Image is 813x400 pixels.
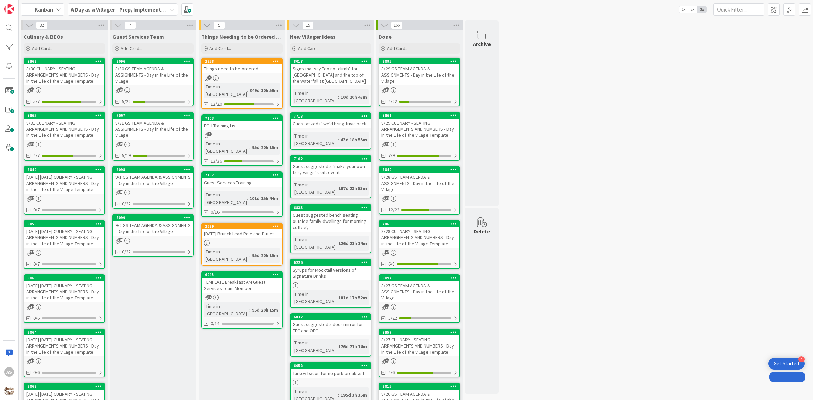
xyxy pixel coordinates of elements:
span: 29 [119,142,123,146]
a: 80948/27 GS TEAM AGENDA & ASSIGNMENTS - Day in the Life of the Village5/22 [379,274,460,323]
span: 5/19 [122,152,131,159]
a: 2689[DATE] Brunch Lead Role and DutiesTime in [GEOGRAPHIC_DATA]:95d 20h 15m [201,223,283,266]
div: 95d 20h 15m [250,306,280,314]
div: 8095 [379,58,459,64]
div: [DATE] Brunch Lead Role and Duties [202,229,282,238]
div: AS [4,367,14,377]
div: 80948/27 GS TEAM AGENDA & ASSIGNMENTS - Day in the Life of the Village [379,275,459,302]
span: : [336,239,337,247]
span: Add Card... [298,45,320,51]
div: 8096 [113,58,193,64]
div: 8055[DATE] [DATE] CULINARY - SEATING ARRANGEMENTS AND NUMBERS - Day in the Life of the Village Te... [24,221,104,248]
div: 78608/28 CULINARY - SEATING ARRANGEMENTS AND NUMBERS - Day in the Life of the Village Template [379,221,459,248]
div: 8096 [116,59,193,64]
div: 7861 [379,112,459,119]
span: 37 [30,250,34,254]
div: 7862 [24,58,104,64]
span: 0/16 [211,209,220,216]
span: New Villager Ideas [290,33,336,40]
div: 8049 [24,167,104,173]
div: 7102 [291,156,371,162]
div: 2858 [202,58,282,64]
div: 8097 [116,113,193,118]
a: 80968/30 GS TEAM AGENDA & ASSIGNMENTS - Day in the Life of the Village5/22 [112,58,194,106]
div: 101d 15h 44m [248,195,280,202]
span: 28 [119,87,123,92]
div: 8060[DATE] [DATE] CULINARY - SEATING ARRANGEMENTS AND NUMBERS - Day in the Life of the Village Te... [24,275,104,302]
div: 7718 [291,113,371,119]
a: 80999/2 GS TEAM AGENDA & ASSIGNMENTS - Day in the Life of the Village0/22 [112,214,194,257]
div: 7861 [382,113,459,118]
span: 0/6 [33,369,40,376]
div: [DATE] [DATE] CULINARY - SEATING ARRANGEMENTS AND NUMBERS - Day in the Life of the Village Template [24,281,104,302]
span: : [249,306,250,314]
div: TEMPLATE Breakfast AM Guest Services Team Member [202,278,282,293]
div: Delete [474,227,490,235]
div: 78618/29 CULINARY - SEATING ARRANGEMENTS AND NUMBERS - Day in the Life of the Village Template [379,112,459,140]
div: 6226Syrups for Mocktail Versions of Signature Drinks [291,259,371,280]
div: 6833 [294,205,371,210]
div: 8094 [379,275,459,281]
div: 2689 [205,224,282,229]
span: 13/36 [211,157,222,165]
div: 80989/1 GS TEAM AGENDA & ASSIGNMENTS - Day in the Life of the Village [113,167,193,188]
a: 78628/30 CULINARY - SEATING ARRANGEMENTS AND NUMBERS - Day in the Life of the Village Template5/7 [24,58,105,106]
div: 8097 [113,112,193,119]
span: 0/22 [122,200,131,207]
span: 37 [30,196,34,200]
div: 6945 [205,272,282,277]
a: 78618/29 CULINARY - SEATING ARRANGEMENTS AND NUMBERS - Day in the Life of the Village Template7/9 [379,112,460,161]
div: Time in [GEOGRAPHIC_DATA] [293,181,336,196]
a: 6832Guest suggested a door mirror for FFC and OFCTime in [GEOGRAPHIC_DATA]:126d 21h 14m [290,313,371,357]
div: Time in [GEOGRAPHIC_DATA] [204,248,249,263]
span: Add Card... [387,45,409,51]
div: Guest suggested bench seating outside family dwellings for morning coffee\ [291,211,371,232]
span: Add Card... [32,45,54,51]
div: 126d 21h 14m [337,239,369,247]
div: 8060 [24,275,104,281]
div: Time in [GEOGRAPHIC_DATA] [204,302,249,317]
div: Signs that say "do not climb" for [GEOGRAPHIC_DATA] and the top of the waterfall at [GEOGRAPHIC_D... [291,64,371,85]
span: 0/6 [33,315,40,322]
div: 95d 20h 15m [250,252,280,259]
span: Kanban [35,5,53,14]
span: 1 [207,132,212,136]
span: 5/22 [388,315,397,322]
div: 80978/31 GS TEAM AGENDA & ASSIGNMENTS - Day in the Life of the Village [113,112,193,140]
a: 78638/31 CULINARY - SEATING ARRANGEMENTS AND NUMBERS - Day in the Life of the Village Template4/7 [24,112,105,161]
div: 6052 [294,363,371,368]
div: 6945TEMPLATE Breakfast AM Guest Services Team Member [202,272,282,293]
div: 8/28 GS TEAM AGENDA & ASSIGNMENTS - Day in the Life of the Village [379,173,459,194]
a: 6226Syrups for Mocktail Versions of Signature DrinksTime in [GEOGRAPHIC_DATA]:181d 17h 52m [290,259,371,308]
div: Time in [GEOGRAPHIC_DATA] [204,83,247,98]
span: 0/14 [211,320,220,327]
span: 4/22 [388,98,397,105]
div: 8064[DATE] [DATE] CULINARY - SEATING ARRANGEMENTS AND NUMBERS - Day in the Life of the Village Te... [24,329,104,356]
div: 8/29 GS TEAM AGENDA & ASSIGNMENTS - Day in the Life of the Village [379,64,459,85]
div: 8/30 GS TEAM AGENDA & ASSIGNMENTS - Day in the Life of the Village [113,64,193,85]
a: 7718Guest asked if we'd bring trivia backTime in [GEOGRAPHIC_DATA]:43d 18h 55m [290,112,371,150]
div: 6945 [202,272,282,278]
a: 8049[DATE] [DATE] CULINARY - SEATING ARRANGEMENTS AND NUMBERS - Day in the Life of the Village Te... [24,166,105,215]
div: 6226 [291,259,371,266]
span: 28 [119,190,123,194]
div: 78638/31 CULINARY - SEATING ARRANGEMENTS AND NUMBERS - Day in the Life of the Village Template [24,112,104,140]
span: 32 [36,21,47,29]
div: 7860 [382,222,459,226]
span: 4/6 [388,369,395,376]
img: Visit kanbanzone.com [4,4,14,14]
div: 6832Guest suggested a door mirror for FFC and OFC [291,314,371,335]
div: 78628/30 CULINARY - SEATING ARRANGEMENTS AND NUMBERS - Day in the Life of the Village Template [24,58,104,85]
span: Guest Services Team [112,33,164,40]
span: : [338,93,339,101]
span: : [336,294,337,301]
div: 7718Guest asked if we'd bring trivia back [291,113,371,128]
div: 8017 [291,58,371,64]
div: 8/27 CULINARY - SEATING ARRANGEMENTS AND NUMBERS - Day in the Life of the Village Template [379,335,459,356]
div: 80968/30 GS TEAM AGENDA & ASSIGNMENTS - Day in the Life of the Village [113,58,193,85]
div: 6226 [294,260,371,265]
div: Turkey bacon for no pork breakfast [291,369,371,378]
div: 6832 [291,314,371,320]
div: 80958/29 GS TEAM AGENDA & ASSIGNMENTS - Day in the Life of the Village [379,58,459,85]
div: 6833 [291,205,371,211]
